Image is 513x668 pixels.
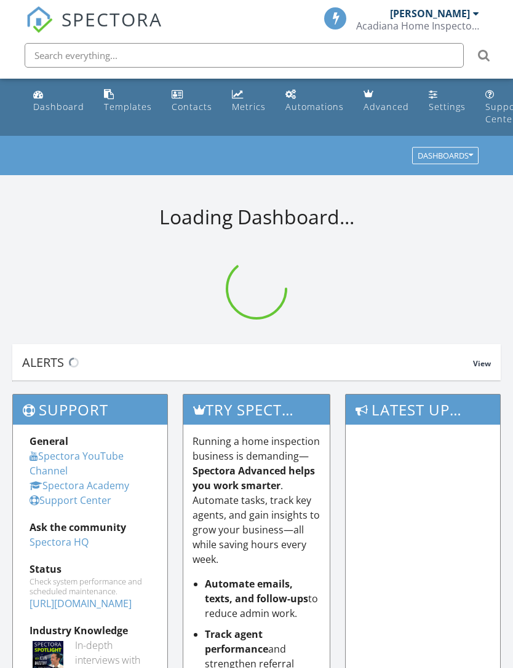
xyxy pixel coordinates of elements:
div: Industry Knowledge [30,623,151,638]
a: Spectora YouTube Channel [30,449,124,477]
div: Ask the community [30,520,151,535]
h3: Support [13,395,167,425]
div: Dashboards [418,152,473,160]
a: Metrics [227,84,271,119]
a: Templates [99,84,157,119]
div: [PERSON_NAME] [390,7,470,20]
button: Dashboards [412,147,479,165]
div: Templates [104,101,152,112]
a: Spectora HQ [30,535,89,549]
div: Advanced [364,101,409,112]
a: Spectora Academy [30,479,129,492]
strong: General [30,434,68,448]
strong: Automate emails, texts, and follow-ups [205,577,308,605]
span: SPECTORA [62,6,162,32]
a: Support Center [30,493,111,507]
h3: Latest Updates [346,395,500,425]
h3: Try spectora advanced [DATE] [183,395,330,425]
a: [URL][DOMAIN_NAME] [30,597,132,610]
div: Metrics [232,101,266,112]
div: Alerts [22,354,473,371]
div: Contacts [172,101,212,112]
div: Acadiana Home Inspectors [356,20,479,32]
li: to reduce admin work. [205,576,321,621]
img: The Best Home Inspection Software - Spectora [26,6,53,33]
span: View [473,358,491,369]
div: Settings [429,101,466,112]
a: Settings [424,84,471,119]
div: Check system performance and scheduled maintenance. [30,576,151,596]
div: Status [30,562,151,576]
a: Dashboard [28,84,89,119]
strong: Track agent performance [205,627,268,656]
a: Advanced [359,84,414,119]
p: Running a home inspection business is demanding— . Automate tasks, track key agents, and gain ins... [193,434,321,567]
a: SPECTORA [26,17,162,42]
a: Contacts [167,84,217,119]
input: Search everything... [25,43,464,68]
div: Dashboard [33,101,84,112]
div: Automations [285,101,344,112]
strong: Spectora Advanced helps you work smarter [193,464,315,492]
a: Automations (Basic) [280,84,349,119]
